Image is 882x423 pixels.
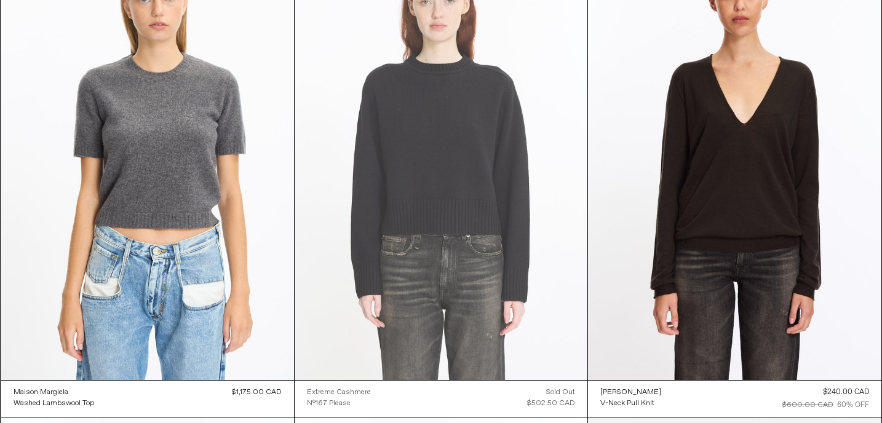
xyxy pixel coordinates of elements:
[527,398,575,409] div: $502.50 CAD
[14,398,94,409] div: Washed Lambswool Top
[782,400,833,411] div: $600.00 CAD
[600,387,661,398] a: [PERSON_NAME]
[600,387,661,398] div: [PERSON_NAME]
[307,398,371,409] a: N°167 Please
[307,398,351,409] div: N°167 Please
[546,387,575,398] div: Sold out
[600,398,654,409] div: V-Neck Pull Knit
[232,387,282,398] div: $1,175.00 CAD
[823,387,869,398] div: $240.00 CAD
[14,398,94,409] a: Washed Lambswool Top
[14,387,68,398] div: Maison Margiela
[307,387,371,398] a: Extreme Cashmere
[14,387,94,398] a: Maison Margiela
[600,398,661,409] a: V-Neck Pull Knit
[837,400,869,411] div: 60% OFF
[307,387,371,398] div: Extreme Cashmere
